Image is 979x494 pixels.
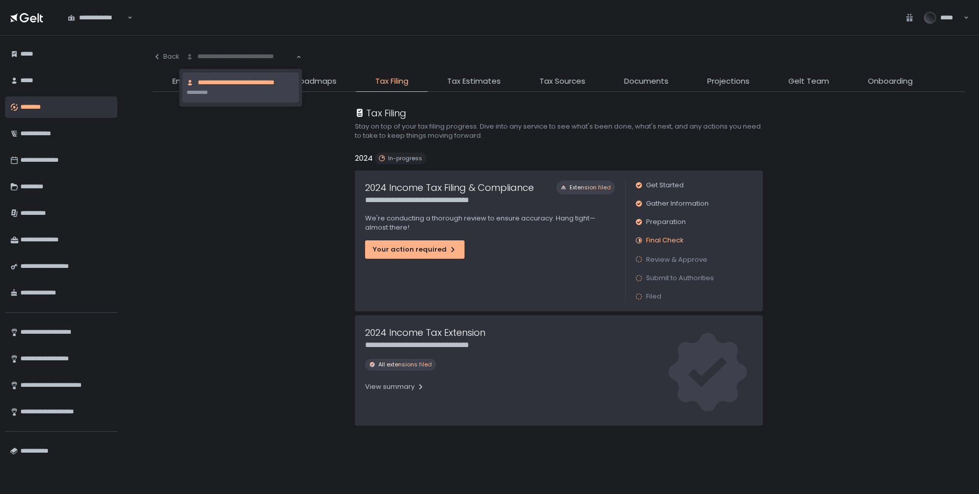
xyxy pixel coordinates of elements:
span: Tax Estimates [447,76,501,87]
span: Final Check [646,236,684,245]
span: Preparation [646,217,686,227]
span: To-Do [232,76,256,87]
span: Submit to Authorities [646,274,714,283]
div: Search for option [61,7,133,29]
span: Projections [707,76,750,87]
h2: Stay on top of your tax filing progress. Dive into any service to see what's been done, what's ne... [355,122,763,140]
div: Back [153,52,179,61]
span: Review & Approve [646,255,707,264]
button: Your action required [365,240,465,259]
span: Gelt Team [788,76,829,87]
button: Back [153,46,179,67]
span: Tax Sources [539,76,585,87]
div: Your action required [373,245,457,254]
input: Search for option [186,52,295,62]
h2: 2024 [355,153,373,164]
span: Get Started [646,181,684,190]
span: Tax Filing [375,76,408,87]
h1: 2024 Income Tax Extension [365,326,485,339]
span: Documents [624,76,668,87]
h1: 2024 Income Tax Filing & Compliance [365,181,534,194]
span: In-progress [388,155,422,162]
div: Tax Filing [355,106,406,120]
span: Filed [646,292,661,301]
span: Gather Information [646,199,709,208]
button: View summary [365,379,425,395]
span: Onboarding [868,76,913,87]
p: We're conducting a thorough review to ensure accuracy. Hang tight—almost there! [365,214,615,232]
span: Entity [172,76,193,87]
div: View summary [365,382,425,391]
span: Extension filed [570,184,611,191]
span: All extensions filed [378,361,432,368]
div: Search for option [179,46,301,67]
span: Roadmaps [295,76,337,87]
